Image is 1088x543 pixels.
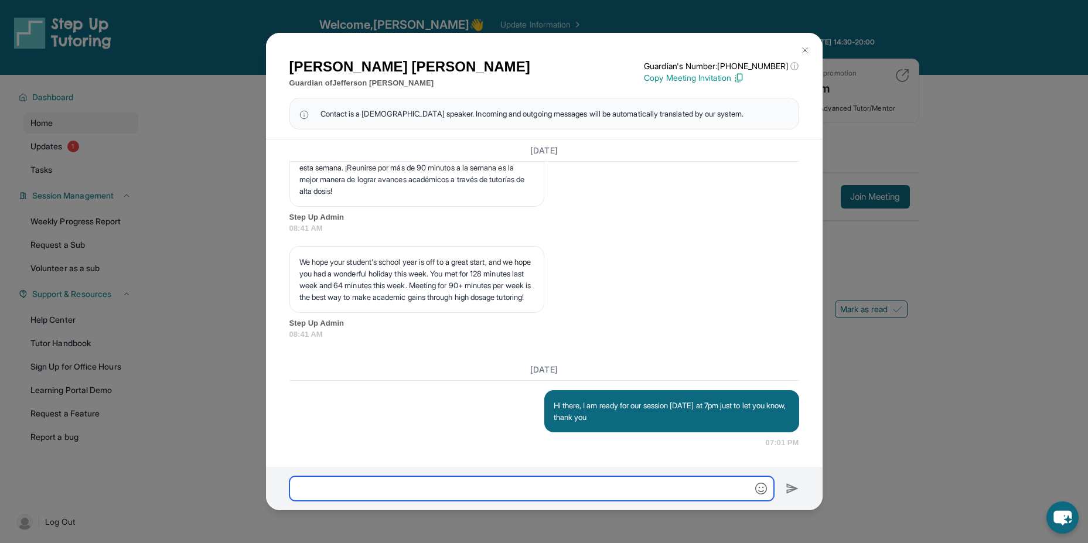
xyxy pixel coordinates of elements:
img: Copy Icon [734,73,744,83]
img: Emoji [755,483,767,494]
span: 08:41 AM [289,223,799,234]
img: info Icon [299,108,309,119]
p: Esperamos que el año escolar de su estudiante haya comenzado bien, y esperamos que haya tenido un... [299,127,534,197]
img: Send icon [786,481,799,496]
h3: [DATE] [289,364,799,375]
span: Step Up Admin [289,317,799,329]
img: Close Icon [800,46,810,55]
p: Hi there, I am ready for our session [DATE] at 7pm just to let you know, thank you [554,399,790,423]
p: Copy Meeting Invitation [644,72,799,84]
span: 07:01 PM [766,437,799,449]
p: We hope your student's school year is off to a great start, and we hope you had a wonderful holid... [299,256,534,303]
span: Step Up Admin [289,211,799,223]
p: Guardian of Jefferson [PERSON_NAME] [289,77,530,89]
span: ⓘ [790,60,799,72]
button: chat-button [1046,501,1079,534]
p: Guardian's Number: [PHONE_NUMBER] [644,60,799,72]
span: 08:41 AM [289,329,799,340]
span: Contact is a [DEMOGRAPHIC_DATA] speaker. Incoming and outgoing messages will be automatically tra... [320,108,743,119]
h1: [PERSON_NAME] [PERSON_NAME] [289,56,530,77]
h3: [DATE] [289,144,799,156]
